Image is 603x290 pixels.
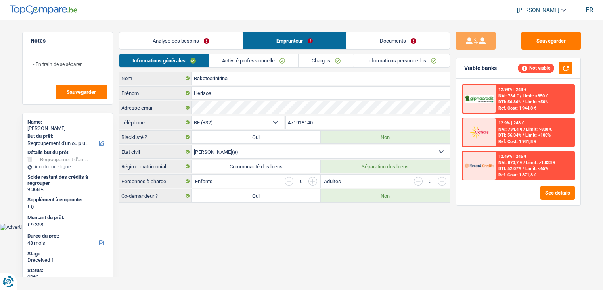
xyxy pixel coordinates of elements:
span: NAI: 734 € [498,93,519,99]
h5: Notes [31,37,105,44]
span: / [523,99,524,104]
div: [PERSON_NAME] [27,125,108,131]
div: Stage: [27,251,108,257]
div: Ref. Cost: 1 931,8 € [498,139,536,144]
a: Charges [299,54,354,67]
div: 9.368 € [27,186,108,193]
div: 0 [427,179,434,184]
img: Record Credits [465,158,494,173]
label: Personnes à charge [119,175,192,188]
label: État civil [119,145,192,158]
span: Limit: >800 € [526,127,552,132]
div: Viable banks [464,65,497,72]
span: DTI: 52.07% [498,166,521,171]
img: TopCompare Logo [10,5,77,15]
label: Adresse email [119,101,192,114]
span: / [523,160,525,165]
span: Sauvegarder [67,89,96,95]
span: € [27,222,30,228]
button: Sauvegarder [521,32,581,50]
span: / [520,93,521,99]
a: Emprunteur [243,32,346,49]
div: 0 [297,179,304,184]
label: Régime matrimonial [119,160,192,173]
button: Sauvegarder [56,85,107,99]
span: € [27,203,30,210]
span: Limit: <50% [525,99,548,104]
label: Oui [192,131,321,143]
span: Limit: <100% [525,133,551,138]
span: Limit: <65% [525,166,548,171]
a: Analyse des besoins [119,32,243,49]
label: Durée du prêt: [27,233,106,239]
div: Ajouter une ligne [27,164,108,170]
div: 12.99% | 248 € [498,87,526,92]
label: Nom [119,72,192,85]
span: DTI: 56.34% [498,133,521,138]
a: Documents [346,32,450,49]
span: NAI: 734,4 € [498,127,522,132]
label: But du prêt: [27,133,106,139]
label: Oui [192,189,321,202]
button: See details [540,186,575,200]
a: Informations personnelles [354,54,450,67]
span: / [523,127,525,132]
label: Prénom [119,87,192,99]
div: open [27,273,108,280]
div: Name: [27,119,108,125]
span: DTI: 56.36% [498,99,521,104]
a: Activité professionnelle [209,54,298,67]
div: Dreceived 1 [27,257,108,263]
div: 12.49% | 246 € [498,154,526,159]
div: Détails but du prêt [27,149,108,156]
label: Blacklisté ? [119,131,192,143]
label: Adultes [324,179,341,184]
span: NAI: 870,7 € [498,160,522,165]
span: Limit: >1.033 € [526,160,555,165]
span: Limit: >850 € [523,93,548,99]
div: Not viable [518,64,554,72]
label: Non [321,131,450,143]
div: Status: [27,267,108,274]
label: Montant du prêt: [27,215,106,221]
span: [PERSON_NAME] [517,7,559,14]
img: Cofidis [465,125,494,139]
label: Téléphone [119,116,192,129]
a: [PERSON_NAME] [511,4,566,17]
div: Solde restant des crédits à regrouper [27,174,108,186]
input: 401020304 [286,116,450,129]
label: Supplément à emprunter: [27,197,106,203]
label: Co-demandeur ? [119,189,192,202]
div: Ref. Cost: 1 871,8 € [498,172,536,178]
div: 12.9% | 248 € [498,120,524,126]
label: Enfants [195,179,212,184]
div: Ref. Cost: 1 944,8 € [498,106,536,111]
span: / [523,133,524,138]
div: fr [586,6,593,14]
label: Communauté des biens [192,160,321,173]
label: Séparation des biens [321,160,450,173]
img: AlphaCredit [465,95,494,104]
a: Informations générales [119,54,209,67]
label: Non [321,189,450,202]
span: / [523,166,524,171]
